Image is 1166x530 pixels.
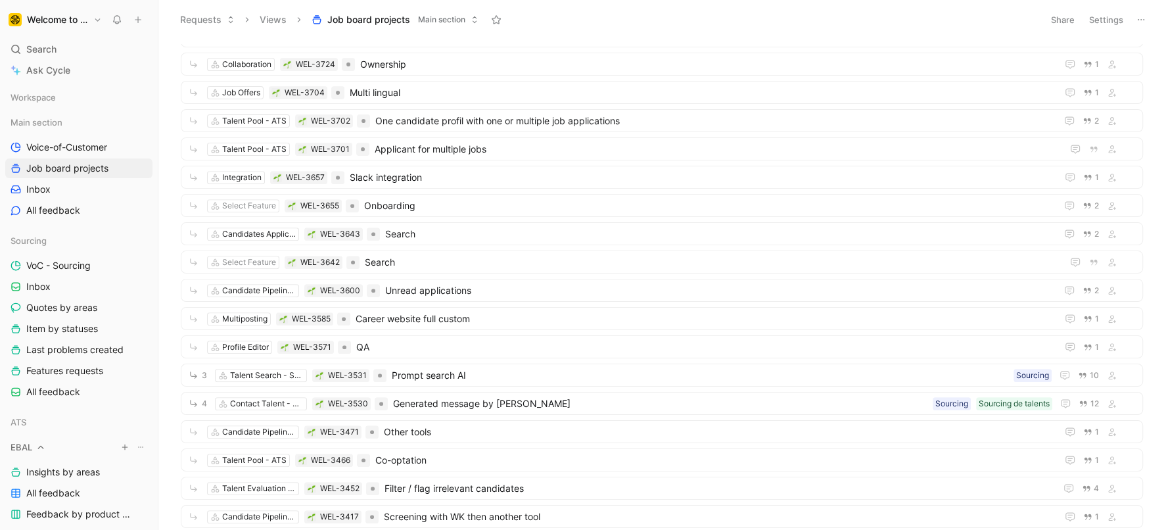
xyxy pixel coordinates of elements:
[1095,174,1099,181] span: 1
[288,202,296,210] img: 🌱
[26,162,108,175] span: Job board projects
[1016,369,1049,382] div: Sourcing
[281,343,289,351] img: 🌱
[350,85,1052,101] span: Multi lingual
[311,143,350,156] div: WEL-3701
[1095,315,1099,323] span: 1
[1095,428,1099,436] span: 1
[1094,485,1099,493] span: 4
[292,312,331,325] div: WEL-3585
[26,508,135,521] span: Feedback by product area
[1081,85,1102,100] button: 1
[185,395,210,412] button: 4
[222,482,296,495] div: Talent Evaluation - ATS
[385,481,1050,496] span: Filter / flag irrelevant candidates
[222,341,269,354] div: Profile Editor
[11,116,62,129] span: Main section
[315,372,323,379] img: 🌱
[365,254,1057,270] span: Search
[5,158,152,178] a: Job board projects
[308,513,315,521] img: 🌱
[26,141,107,154] span: Voice-of-Customer
[307,484,316,493] div: 🌱
[320,510,359,523] div: WEL-3417
[254,10,292,30] button: Views
[300,199,339,212] div: WEL-3655
[222,171,262,184] div: Integration
[307,427,316,437] button: 🌱
[283,60,291,68] img: 🌱
[1090,400,1099,408] span: 12
[1081,57,1102,72] button: 1
[364,198,1051,214] span: Onboarding
[273,174,281,181] img: 🌱
[283,60,292,69] div: 🌱
[222,143,287,156] div: Talent Pool - ATS
[26,41,57,57] span: Search
[298,456,306,464] img: 🌱
[181,420,1143,443] a: Candidate Pipeline - ATS🌱WEL-3471Other tools1
[315,400,323,408] img: 🌱
[307,512,316,521] button: 🌱
[1081,312,1102,326] button: 1
[1075,368,1102,383] button: 10
[222,199,276,212] div: Select Feature
[181,194,1143,217] a: Select Feature🌱WEL-3655Onboarding2
[26,487,80,500] span: All feedback
[1080,114,1102,128] button: 2
[5,437,152,457] div: EBAL
[26,343,124,356] span: Last problems created
[5,340,152,360] a: Last problems created
[287,258,296,267] button: 🌱
[5,112,152,220] div: Main sectionVoice-of-CustomerJob board projectsInboxAll feedback
[181,335,1143,358] a: Profile Editor🌱WEL-3571QA1
[1080,199,1102,213] button: 2
[350,170,1052,185] span: Slack integration
[307,229,316,239] button: 🌱
[279,315,287,323] img: 🌱
[935,397,968,410] div: Sourcing
[202,372,207,379] span: 3
[26,364,103,377] span: Features requests
[181,448,1143,471] a: Talent Pool - ATS🌱WEL-3466Co-optation1
[181,505,1143,528] a: Candidate Pipeline - ATS🌱WEL-3417Screening with WK then another tool1
[5,180,152,199] a: Inbox
[328,369,367,382] div: WEL-3531
[279,314,288,324] div: 🌱
[26,259,91,272] span: VoC - Sourcing
[1083,11,1129,29] button: Settings
[1094,230,1099,238] span: 2
[174,10,241,30] button: Requests
[5,137,152,157] a: Voice-of-Customer
[5,112,152,132] div: Main section
[1080,283,1102,298] button: 2
[181,477,1143,500] a: Talent Evaluation - ATS🌱WEL-3452Filter / flag irrelevant candidates4
[315,399,324,408] button: 🌱
[181,364,1143,387] a: 3Talent Search - Sourcing🌱WEL-3531Prompt search AISourcing10
[272,89,280,97] img: 🌱
[298,456,307,465] button: 🌱
[356,311,1052,327] span: Career website full custom
[286,171,325,184] div: WEL-3657
[222,256,276,269] div: Select Feature
[298,116,307,126] div: 🌱
[1081,453,1102,468] button: 1
[384,509,1052,525] span: Screening with WK then another tool
[418,13,465,26] span: Main section
[273,173,282,182] button: 🌱
[375,113,1051,129] span: One candidate profil with one or multiple job applications
[222,114,287,128] div: Talent Pool - ATS
[5,412,152,436] div: ATS
[320,425,359,439] div: WEL-3471
[271,88,281,97] div: 🌱
[1094,287,1099,295] span: 2
[222,454,287,467] div: Talent Pool - ATS
[5,39,152,59] div: Search
[181,279,1143,302] a: Candidate Pipeline - ATS🌱WEL-3600Unread applications2
[222,284,296,297] div: Candidate Pipeline - ATS
[293,341,331,354] div: WEL-3571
